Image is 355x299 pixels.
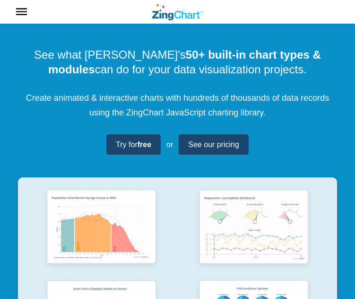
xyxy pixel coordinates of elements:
[177,185,329,276] a: Responsive Live Update Dashboard
[116,138,151,151] span: Try for
[166,138,173,151] span: or
[152,4,203,20] a: ZingChart Logo. Click to return to the homepage
[18,91,338,120] p: Create animated & interactive charts with hundreds of thousands of data records using the ZingCha...
[179,134,249,155] a: See our pricing
[18,47,338,77] h1: See what [PERSON_NAME]'s can do for your data visualization projects.
[188,138,239,151] span: See our pricing
[41,185,163,272] img: Population Distribution by Age Group in 2052
[26,185,178,276] a: Population Distribution by Age Group in 2052
[138,141,151,149] strong: free
[193,185,315,272] img: Responsive Live Update Dashboard
[106,134,161,155] a: Try forfree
